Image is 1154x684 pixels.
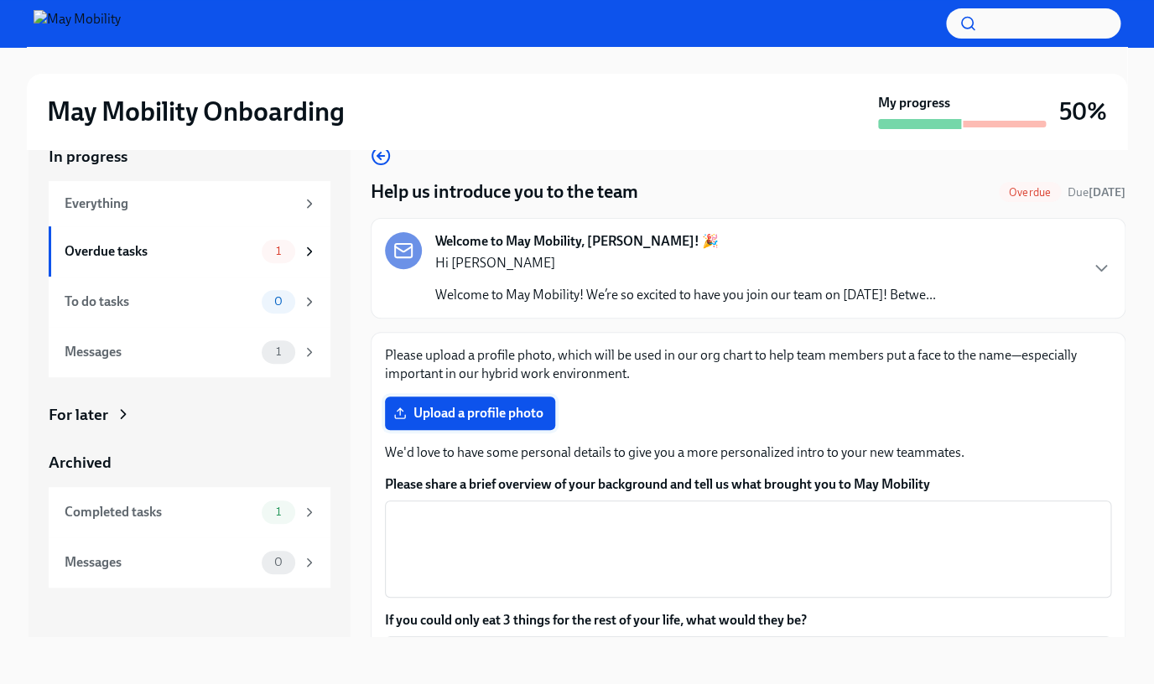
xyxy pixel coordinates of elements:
label: If you could only eat 3 things for the rest of your life, what would they be? [385,611,1111,630]
a: Overdue tasks1 [49,226,330,277]
div: Messages [65,553,255,572]
span: 0 [264,556,293,568]
span: 0 [264,295,293,308]
label: Please share a brief overview of your background and tell us what brought you to May Mobility [385,475,1111,494]
span: Upload a profile photo [397,405,543,422]
a: Completed tasks1 [49,487,330,537]
span: 1 [266,345,291,358]
a: Messages1 [49,327,330,377]
p: Welcome to May Mobility! We’re so excited to have you join our team on [DATE]! Betwe... [435,286,936,304]
strong: My progress [878,94,950,112]
span: Overdue [999,186,1061,199]
div: To do tasks [65,293,255,311]
img: May Mobility [34,10,121,37]
a: Messages0 [49,537,330,588]
h3: 50% [1059,96,1107,127]
a: To do tasks0 [49,277,330,327]
span: Due [1068,185,1125,199]
p: Hi [PERSON_NAME] [435,254,936,272]
div: Overdue tasks [65,242,255,261]
div: Completed tasks [65,503,255,521]
h2: May Mobility Onboarding [47,95,345,128]
a: Archived [49,452,330,474]
div: Messages [65,343,255,361]
a: Everything [49,181,330,226]
span: 1 [266,505,291,518]
div: For later [49,404,108,426]
strong: [DATE] [1089,185,1125,199]
p: Please upload a profile photo, which will be used in our org chart to help team members put a fac... [385,346,1111,383]
div: Everything [65,194,295,213]
a: In progress [49,146,330,168]
p: We'd love to have some personal details to give you a more personalized intro to your new teammates. [385,443,1111,462]
h4: Help us introduce you to the team [371,179,638,205]
a: For later [49,404,330,426]
label: Upload a profile photo [385,396,555,430]
span: August 1st, 2025 09:00 [1068,184,1125,200]
strong: Welcome to May Mobility, [PERSON_NAME]! 🎉 [435,232,719,251]
span: 1 [266,245,291,257]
